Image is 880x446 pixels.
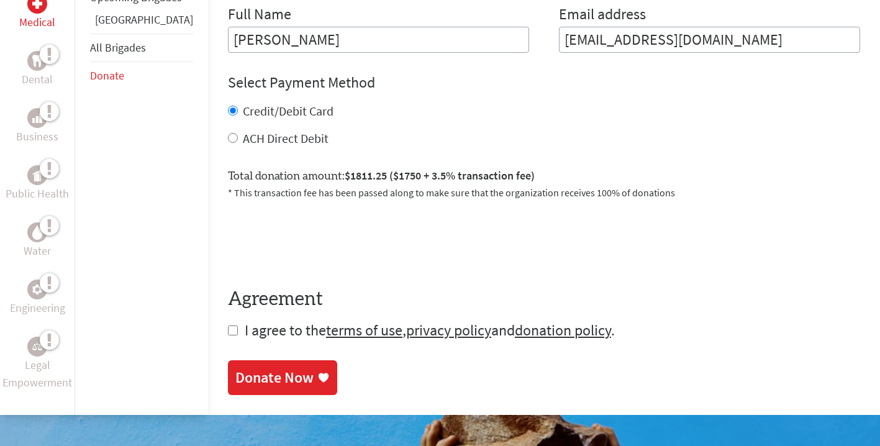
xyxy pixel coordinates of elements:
img: Legal Empowerment [32,343,42,350]
div: Dental [27,51,47,71]
a: WaterWater [24,222,51,260]
span: I agree to the , and . [245,321,615,340]
a: DentalDental [22,51,53,88]
a: Public HealthPublic Health [6,165,69,203]
p: Engineering [10,299,65,317]
img: Water [32,225,42,240]
h4: Select Payment Method [228,73,860,93]
a: Donate Now [228,360,337,395]
div: Public Health [27,165,47,185]
li: Ghana [90,11,193,34]
img: Engineering [32,284,42,294]
div: Water [27,222,47,242]
a: Legal EmpowermentLegal Empowerment [2,337,72,391]
img: Public Health [32,169,42,181]
img: Dental [32,55,42,67]
div: Engineering [27,280,47,299]
p: Medical [19,14,55,31]
a: All Brigades [90,40,146,55]
input: Your Email [559,27,860,53]
p: Business [16,128,58,145]
a: donation policy [515,321,611,340]
p: Water [24,242,51,260]
label: Email address [559,4,646,27]
a: privacy policy [406,321,491,340]
label: Full Name [228,4,291,27]
div: Business [27,108,47,128]
p: Legal Empowerment [2,357,72,391]
div: Legal Empowerment [27,337,47,357]
span: $1811.25 ($1750 + 3.5% transaction fee) [345,168,535,183]
p: * This transaction fee has been passed along to make sure that the organization receives 100% of ... [228,185,860,200]
label: ACH Direct Debit [243,130,329,146]
label: Total donation amount: [228,167,535,185]
label: Credit/Debit Card [243,103,333,119]
input: Enter Full Name [228,27,529,53]
a: [GEOGRAPHIC_DATA] [95,12,193,27]
a: EngineeringEngineering [10,280,65,317]
a: BusinessBusiness [16,108,58,145]
p: Dental [22,71,53,88]
div: Donate Now [235,368,314,388]
iframe: To enrich screen reader interactions, please activate Accessibility in Grammarly extension settings [228,215,417,263]
h4: Agreement [228,288,860,311]
li: Donate [90,62,193,89]
li: All Brigades [90,34,193,62]
a: Donate [90,68,124,83]
img: Business [32,113,42,123]
a: terms of use [326,321,402,340]
p: Public Health [6,185,69,203]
